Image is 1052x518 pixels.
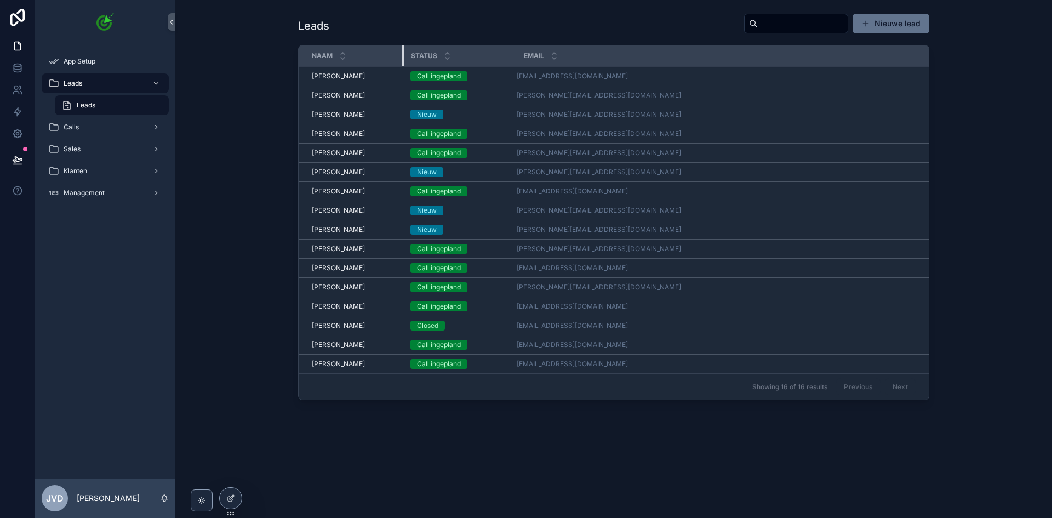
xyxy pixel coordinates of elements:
span: [PERSON_NAME] [312,91,365,100]
a: Call ingepland [410,340,510,350]
a: [PERSON_NAME] [312,244,397,253]
a: Call ingepland [410,186,510,196]
a: [EMAIL_ADDRESS][DOMAIN_NAME] [517,264,916,272]
a: [PERSON_NAME][EMAIL_ADDRESS][DOMAIN_NAME] [517,283,681,292]
span: [PERSON_NAME] [312,206,365,215]
a: [PERSON_NAME][EMAIL_ADDRESS][DOMAIN_NAME] [517,244,681,253]
a: [PERSON_NAME][EMAIL_ADDRESS][DOMAIN_NAME] [517,110,916,119]
a: [PERSON_NAME][EMAIL_ADDRESS][DOMAIN_NAME] [517,206,916,215]
a: [PERSON_NAME] [312,91,397,100]
a: App Setup [42,52,169,71]
div: Call ingepland [417,244,461,254]
a: [EMAIL_ADDRESS][DOMAIN_NAME] [517,187,916,196]
a: [EMAIL_ADDRESS][DOMAIN_NAME] [517,340,628,349]
a: Leads [55,95,169,115]
a: [PERSON_NAME] [312,187,397,196]
div: Call ingepland [417,129,461,139]
a: Call ingepland [410,148,510,158]
a: [EMAIL_ADDRESS][DOMAIN_NAME] [517,302,916,311]
a: [PERSON_NAME] [312,168,397,177]
div: Call ingepland [417,359,461,369]
a: Call ingepland [410,359,510,369]
div: scrollable content [35,44,175,217]
span: Leads [77,101,95,110]
div: Call ingepland [417,186,461,196]
a: Call ingepland [410,129,510,139]
a: Nieuw [410,225,510,235]
a: Call ingepland [410,301,510,311]
span: Klanten [64,167,87,175]
a: [PERSON_NAME][EMAIL_ADDRESS][DOMAIN_NAME] [517,110,681,119]
div: Call ingepland [417,148,461,158]
a: Closed [410,321,510,331]
span: [PERSON_NAME] [312,110,365,119]
a: [EMAIL_ADDRESS][DOMAIN_NAME] [517,72,628,81]
div: Call ingepland [417,263,461,273]
a: [PERSON_NAME][EMAIL_ADDRESS][DOMAIN_NAME] [517,129,681,138]
button: Nieuwe lead [853,14,929,33]
span: Leads [64,79,82,88]
a: Klanten [42,161,169,181]
a: [EMAIL_ADDRESS][DOMAIN_NAME] [517,302,628,311]
a: [PERSON_NAME][EMAIL_ADDRESS][DOMAIN_NAME] [517,91,916,100]
span: [PERSON_NAME] [312,244,365,253]
div: Call ingepland [417,301,461,311]
a: [PERSON_NAME] [312,206,397,215]
div: Closed [417,321,438,331]
a: Sales [42,139,169,159]
span: [PERSON_NAME] [312,149,365,157]
a: [EMAIL_ADDRESS][DOMAIN_NAME] [517,72,916,81]
a: [PERSON_NAME][EMAIL_ADDRESS][DOMAIN_NAME] [517,91,681,100]
span: Sales [64,145,81,153]
span: [PERSON_NAME] [312,302,365,311]
a: Call ingepland [410,282,510,292]
a: [PERSON_NAME] [312,225,397,234]
span: [PERSON_NAME] [312,321,365,330]
a: [PERSON_NAME][EMAIL_ADDRESS][DOMAIN_NAME] [517,168,916,177]
p: [PERSON_NAME] [77,493,140,504]
span: Calls [64,123,79,132]
span: Status [411,52,437,60]
div: Nieuw [417,110,437,119]
a: [EMAIL_ADDRESS][DOMAIN_NAME] [517,360,628,368]
a: [PERSON_NAME][EMAIL_ADDRESS][DOMAIN_NAME] [517,129,916,138]
div: Call ingepland [417,340,461,350]
span: [PERSON_NAME] [312,225,365,234]
span: [PERSON_NAME] [312,129,365,138]
a: Calls [42,117,169,137]
div: Call ingepland [417,71,461,81]
div: Call ingepland [417,90,461,100]
span: Email [524,52,544,60]
span: [PERSON_NAME] [312,340,365,349]
a: Call ingepland [410,244,510,254]
a: Call ingepland [410,263,510,273]
div: Call ingepland [417,282,461,292]
a: [PERSON_NAME] [312,360,397,368]
a: [PERSON_NAME] [312,283,397,292]
a: [PERSON_NAME][EMAIL_ADDRESS][DOMAIN_NAME] [517,149,681,157]
span: [PERSON_NAME] [312,187,365,196]
a: [PERSON_NAME][EMAIL_ADDRESS][DOMAIN_NAME] [517,206,681,215]
a: [PERSON_NAME] [312,302,397,311]
a: [PERSON_NAME][EMAIL_ADDRESS][DOMAIN_NAME] [517,168,681,177]
a: [PERSON_NAME] [312,264,397,272]
a: [PERSON_NAME] [312,129,397,138]
a: [PERSON_NAME] [312,340,397,349]
a: [EMAIL_ADDRESS][DOMAIN_NAME] [517,340,916,349]
a: [PERSON_NAME] [312,149,397,157]
div: Nieuw [417,206,437,215]
a: [PERSON_NAME][EMAIL_ADDRESS][DOMAIN_NAME] [517,244,916,253]
img: App logo [96,13,114,31]
span: [PERSON_NAME] [312,72,365,81]
a: Call ingepland [410,90,510,100]
a: [EMAIL_ADDRESS][DOMAIN_NAME] [517,187,628,196]
div: Nieuw [417,225,437,235]
span: [PERSON_NAME] [312,264,365,272]
span: Showing 16 of 16 results [752,383,827,391]
a: [PERSON_NAME] [312,321,397,330]
a: Nieuw [410,206,510,215]
span: [PERSON_NAME] [312,283,365,292]
a: [PERSON_NAME] [312,72,397,81]
a: Call ingepland [410,71,510,81]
